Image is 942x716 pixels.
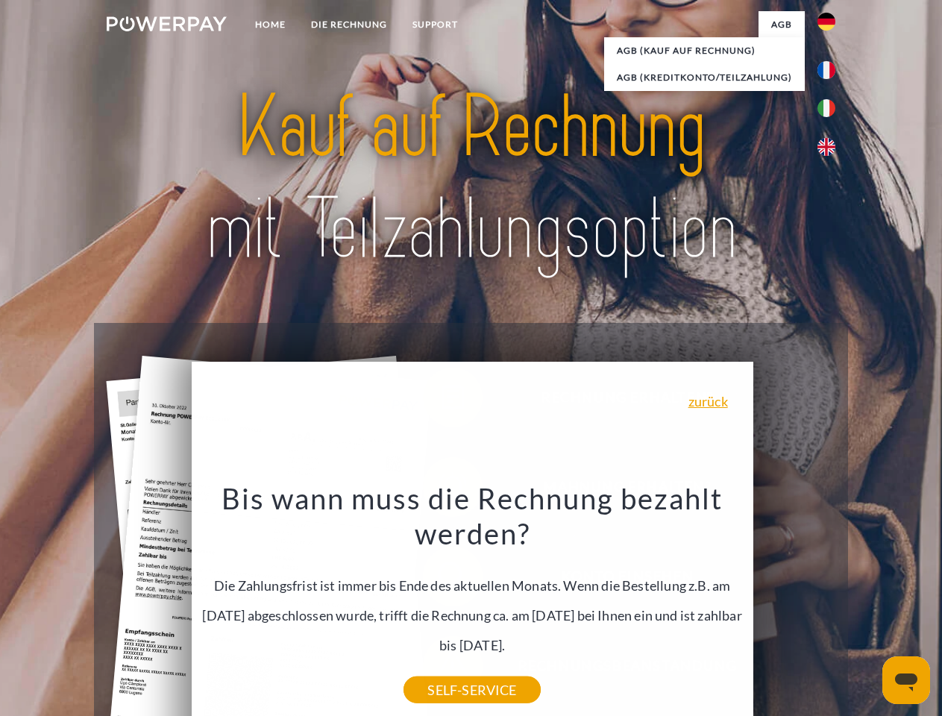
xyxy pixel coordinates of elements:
[817,13,835,31] img: de
[882,656,930,704] iframe: Schaltfläche zum Öffnen des Messaging-Fensters
[817,138,835,156] img: en
[200,480,744,690] div: Die Zahlungsfrist ist immer bis Ende des aktuellen Monats. Wenn die Bestellung z.B. am [DATE] abg...
[604,37,805,64] a: AGB (Kauf auf Rechnung)
[242,11,298,38] a: Home
[817,61,835,79] img: fr
[200,480,744,552] h3: Bis wann muss die Rechnung bezahlt werden?
[400,11,471,38] a: SUPPORT
[298,11,400,38] a: DIE RECHNUNG
[107,16,227,31] img: logo-powerpay-white.svg
[759,11,805,38] a: agb
[142,72,800,286] img: title-powerpay_de.svg
[817,99,835,117] img: it
[688,395,728,408] a: zurück
[404,676,540,703] a: SELF-SERVICE
[604,64,805,91] a: AGB (Kreditkonto/Teilzahlung)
